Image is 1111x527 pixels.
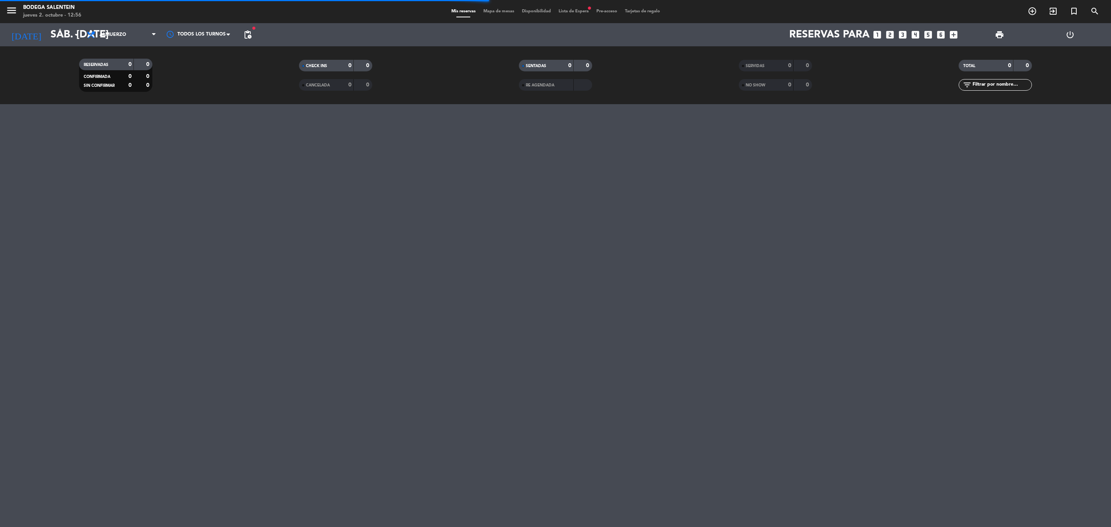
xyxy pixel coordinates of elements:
strong: 0 [128,62,132,67]
span: Almuerzo [100,32,126,37]
div: LOG OUT [1035,23,1105,46]
strong: 0 [128,83,132,88]
span: TOTAL [963,64,975,68]
i: [DATE] [6,26,47,43]
strong: 0 [146,74,151,79]
span: Disponibilidad [518,9,555,14]
strong: 0 [348,63,351,68]
span: RESERVADAS [84,63,108,67]
i: turned_in_not [1069,7,1079,16]
i: add_box [949,30,959,40]
strong: 0 [348,82,351,88]
strong: 0 [366,63,371,68]
strong: 0 [366,82,371,88]
i: looks_two [885,30,895,40]
span: fiber_manual_record [252,26,256,30]
span: CHECK INS [306,64,327,68]
strong: 0 [1026,63,1030,68]
strong: 0 [568,63,571,68]
span: CONFIRMADA [84,75,110,79]
i: menu [6,5,17,16]
i: looks_6 [936,30,946,40]
i: looks_4 [910,30,920,40]
strong: 0 [1008,63,1011,68]
span: Mapa de mesas [480,9,518,14]
span: Tarjetas de regalo [621,9,664,14]
strong: 0 [788,82,791,88]
i: search [1090,7,1099,16]
strong: 0 [128,74,132,79]
i: filter_list [962,80,972,90]
strong: 0 [806,63,810,68]
strong: 0 [146,62,151,67]
input: Filtrar por nombre... [972,81,1032,89]
span: print [995,30,1004,39]
span: CANCELADA [306,83,330,87]
strong: 0 [146,83,151,88]
i: looks_5 [923,30,933,40]
span: Lista de Espera [555,9,593,14]
span: Reservas para [789,29,870,41]
i: looks_one [872,30,882,40]
i: add_circle_outline [1028,7,1037,16]
div: Bodega Salentein [23,4,81,12]
strong: 0 [806,82,810,88]
i: exit_to_app [1049,7,1058,16]
span: RE AGENDADA [526,83,554,87]
strong: 0 [788,63,791,68]
button: menu [6,5,17,19]
i: power_settings_new [1065,30,1075,39]
span: Mis reservas [447,9,480,14]
span: SIN CONFIRMAR [84,84,115,88]
span: SERVIDAS [746,64,765,68]
span: SENTADAS [526,64,546,68]
i: looks_3 [898,30,908,40]
span: pending_actions [243,30,252,39]
span: NO SHOW [746,83,765,87]
strong: 0 [586,63,591,68]
i: arrow_drop_down [72,30,81,39]
span: fiber_manual_record [587,6,592,10]
span: Pre-acceso [593,9,621,14]
div: jueves 2. octubre - 12:56 [23,12,81,19]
